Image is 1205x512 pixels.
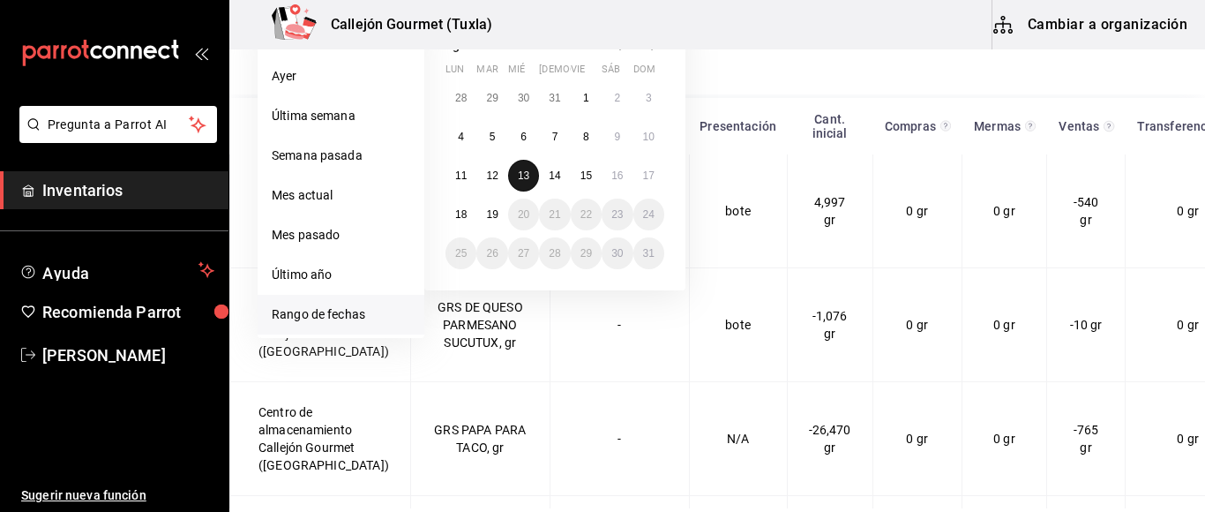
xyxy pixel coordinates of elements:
[689,154,787,268] td: bote
[508,82,539,114] button: 30 de julio de 2025
[643,208,655,221] abbr: 24 de agosto de 2025
[455,92,467,104] abbr: 28 de julio de 2025
[445,64,464,82] abbr: lunes
[539,121,570,153] button: 7 de agosto de 2025
[458,131,464,143] abbr: 4 de agosto de 2025
[700,119,776,133] div: Presentación
[571,121,602,153] button: 8 de agosto de 2025
[993,318,1015,332] span: 0 gr
[633,82,664,114] button: 3 de agosto de 2025
[643,131,655,143] abbr: 10 de agosto de 2025
[906,432,928,446] span: 0 gr
[643,169,655,182] abbr: 17 de agosto de 2025
[633,121,664,153] button: 10 de agosto de 2025
[643,247,655,260] abbr: 31 de agosto de 2025
[445,199,476,230] button: 18 de agosto de 2025
[476,64,498,82] abbr: martes
[689,382,787,496] td: N/A
[508,160,539,192] button: 13 de agosto de 2025
[539,199,570,230] button: 21 de agosto de 2025
[549,169,560,182] abbr: 14 de agosto de 2025
[550,268,689,382] td: -
[258,295,424,335] li: Rango de fechas
[539,64,643,82] abbr: jueves
[258,56,424,96] li: Ayer
[906,318,928,332] span: 0 gr
[445,121,476,153] button: 4 de agosto de 2025
[571,237,602,269] button: 29 de agosto de 2025
[993,432,1015,446] span: 0 gr
[486,169,498,182] abbr: 12 de agosto de 2025
[602,160,632,192] button: 16 de agosto de 2025
[539,237,570,269] button: 28 de agosto de 2025
[508,199,539,230] button: 20 de agosto de 2025
[571,199,602,230] button: 22 de agosto de 2025
[611,247,623,260] abbr: 30 de agosto de 2025
[486,208,498,221] abbr: 19 de agosto de 2025
[258,136,424,176] li: Semana pasada
[549,92,560,104] abbr: 31 de julio de 2025
[455,247,467,260] abbr: 25 de agosto de 2025
[571,160,602,192] button: 15 de agosto de 2025
[1104,119,1114,133] svg: Total de presentación del insumo vendido en el rango de fechas seleccionado.
[42,300,214,324] span: Recomienda Parrot
[508,237,539,269] button: 27 de agosto de 2025
[571,82,602,114] button: 1 de agosto de 2025
[455,169,467,182] abbr: 11 de agosto de 2025
[633,64,655,82] abbr: domingo
[476,199,507,230] button: 19 de agosto de 2025
[410,268,550,382] td: GRS DE QUESO PARMESANO SUCUTUX, gr
[552,131,558,143] abbr: 7 de agosto de 2025
[258,176,424,215] li: Mes actual
[42,260,191,281] span: Ayuda
[12,128,217,147] a: Pregunta a Parrot AI
[689,268,787,382] td: bote
[809,423,851,455] span: -26,470 gr
[580,247,592,260] abbr: 29 de agosto de 2025
[518,169,529,182] abbr: 13 de agosto de 2025
[410,382,550,496] td: GRS PAPA PARA TACO, gr
[508,121,539,153] button: 6 de agosto de 2025
[476,160,507,192] button: 12 de agosto de 2025
[602,237,632,269] button: 30 de agosto de 2025
[445,237,476,269] button: 25 de agosto de 2025
[940,119,952,133] svg: Total de presentación del insumo comprado en el rango de fechas seleccionado.
[883,119,937,133] div: Compras
[258,255,424,295] li: Último año
[580,169,592,182] abbr: 15 de agosto de 2025
[476,82,507,114] button: 29 de julio de 2025
[48,116,190,134] span: Pregunta a Parrot AI
[19,106,217,143] button: Pregunta a Parrot AI
[611,208,623,221] abbr: 23 de agosto de 2025
[230,382,411,496] td: Centro de almacenamiento Callejón Gourmet ([GEOGRAPHIC_DATA])
[1177,318,1199,332] span: 0 gr
[539,160,570,192] button: 14 de agosto de 2025
[972,119,1022,133] div: Mermas
[1074,195,1099,227] span: -540 gr
[602,82,632,114] button: 2 de agosto de 2025
[1177,432,1199,446] span: 0 gr
[21,486,214,505] span: Sugerir nueva función
[1074,423,1099,455] span: -765 gr
[602,199,632,230] button: 23 de agosto de 2025
[445,82,476,114] button: 28 de julio de 2025
[571,64,585,82] abbr: viernes
[539,82,570,114] button: 31 de julio de 2025
[490,131,496,143] abbr: 5 de agosto de 2025
[549,208,560,221] abbr: 21 de agosto de 2025
[476,121,507,153] button: 5 de agosto de 2025
[1057,119,1101,133] div: Ventas
[602,64,620,82] abbr: sábado
[1025,119,1037,133] svg: Total de presentación del insumo mermado en el rango de fechas seleccionado.
[602,121,632,153] button: 9 de agosto de 2025
[520,131,527,143] abbr: 6 de agosto de 2025
[550,382,689,496] td: -
[258,215,424,255] li: Mes pasado
[993,204,1015,218] span: 0 gr
[486,247,498,260] abbr: 26 de agosto de 2025
[633,199,664,230] button: 24 de agosto de 2025
[445,160,476,192] button: 11 de agosto de 2025
[611,169,623,182] abbr: 16 de agosto de 2025
[1177,204,1199,218] span: 0 gr
[518,247,529,260] abbr: 27 de agosto de 2025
